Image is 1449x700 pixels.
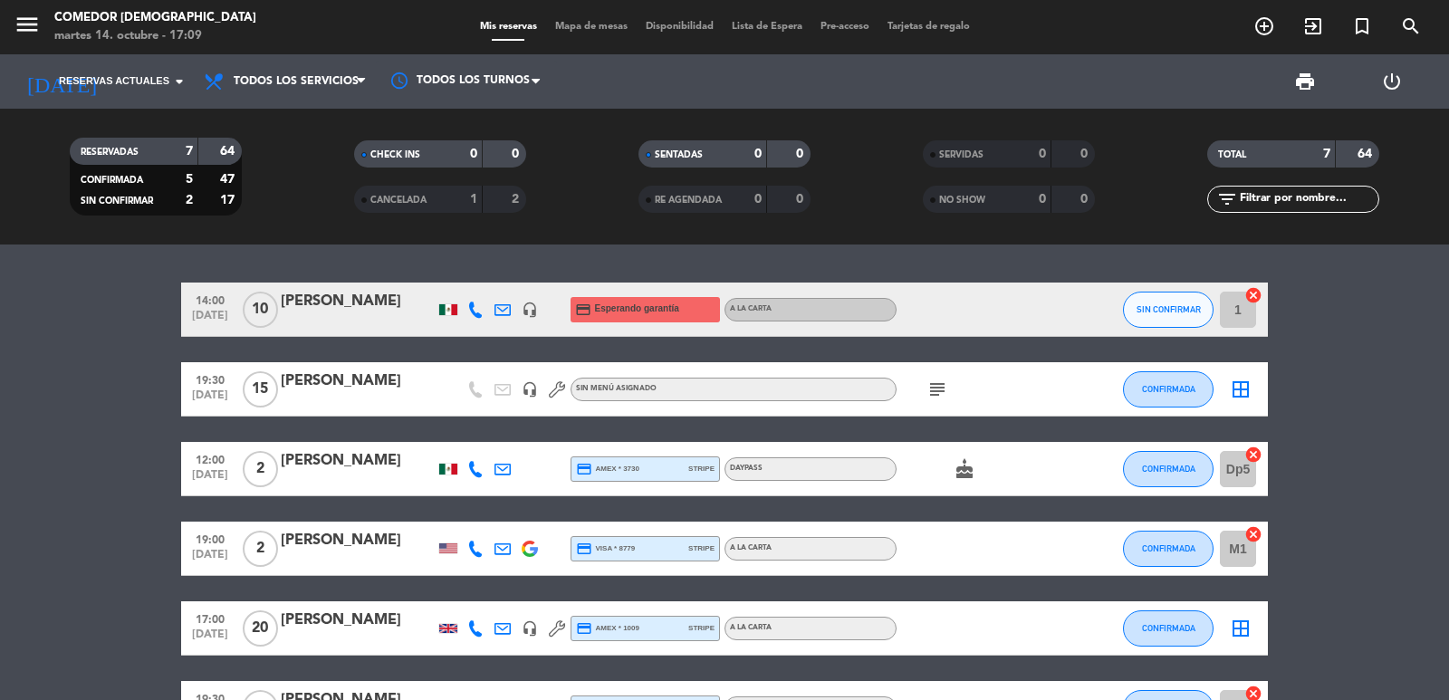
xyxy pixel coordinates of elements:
[688,542,715,554] span: stripe
[186,194,193,206] strong: 2
[939,196,985,205] span: NO SHOW
[926,379,948,400] i: subject
[576,620,592,637] i: credit_card
[1123,531,1214,567] button: CONFIRMADA
[59,73,169,90] span: Reservas actuales
[576,385,657,392] span: Sin menú asignado
[81,197,153,206] span: SIN CONFIRMAR
[730,544,772,551] span: A LA CARTA
[281,449,435,473] div: [PERSON_NAME]
[1253,15,1275,37] i: add_circle_outline
[1238,189,1378,209] input: Filtrar por nombre...
[220,173,238,186] strong: 47
[54,9,256,27] div: Comedor [DEMOGRAPHIC_DATA]
[281,369,435,393] div: [PERSON_NAME]
[512,148,523,160] strong: 0
[470,148,477,160] strong: 0
[1142,543,1195,553] span: CONFIRMADA
[281,290,435,313] div: [PERSON_NAME]
[470,193,477,206] strong: 1
[754,148,762,160] strong: 0
[234,75,359,88] span: Todos los servicios
[576,461,639,477] span: amex * 3730
[1240,11,1289,42] span: RESERVAR MESA
[220,145,238,158] strong: 64
[522,620,538,637] i: headset_mic
[243,531,278,567] span: 2
[954,458,975,480] i: cake
[81,148,139,157] span: RESERVADAS
[187,389,233,410] span: [DATE]
[1323,148,1330,160] strong: 7
[187,310,233,331] span: [DATE]
[1123,371,1214,408] button: CONFIRMADA
[1142,384,1195,394] span: CONFIRMADA
[1294,71,1316,92] span: print
[220,194,238,206] strong: 17
[1142,623,1195,633] span: CONFIRMADA
[1302,15,1324,37] i: exit_to_app
[730,465,763,472] span: DAYPASS
[688,463,715,475] span: stripe
[576,541,635,557] span: visa * 8779
[576,541,592,557] i: credit_card
[522,541,538,557] img: google-logo.png
[14,62,110,101] i: [DATE]
[1142,464,1195,474] span: CONFIRMADA
[939,150,984,159] span: SERVIDAS
[187,369,233,389] span: 19:30
[187,528,233,549] span: 19:00
[1218,150,1246,159] span: TOTAL
[281,609,435,632] div: [PERSON_NAME]
[1230,379,1252,400] i: border_all
[1400,15,1422,37] i: search
[81,176,143,185] span: CONFIRMADA
[281,529,435,552] div: [PERSON_NAME]
[754,193,762,206] strong: 0
[186,173,193,186] strong: 5
[243,451,278,487] span: 2
[1080,148,1091,160] strong: 0
[522,381,538,398] i: headset_mic
[1137,304,1201,314] span: SIN CONFIRMAR
[1244,525,1262,543] i: cancel
[723,22,811,32] span: Lista de Espera
[796,148,807,160] strong: 0
[187,448,233,469] span: 12:00
[878,22,979,32] span: Tarjetas de regalo
[595,302,679,316] span: Esperando garantía
[1216,188,1238,210] i: filter_list
[1289,11,1338,42] span: WALK IN
[186,145,193,158] strong: 7
[1244,286,1262,304] i: cancel
[1358,148,1376,160] strong: 64
[637,22,723,32] span: Disponibilidad
[522,302,538,318] i: headset_mic
[187,469,233,490] span: [DATE]
[575,302,591,318] i: credit_card
[655,150,703,159] span: SENTADAS
[1387,11,1435,42] span: BUSCAR
[655,196,722,205] span: RE AGENDADA
[796,193,807,206] strong: 0
[1338,11,1387,42] span: Reserva especial
[1123,292,1214,328] button: SIN CONFIRMAR
[187,289,233,310] span: 14:00
[1230,618,1252,639] i: border_all
[1039,148,1046,160] strong: 0
[370,196,427,205] span: CANCELADA
[730,305,772,312] span: A LA CARTA
[243,610,278,647] span: 20
[14,11,41,44] button: menu
[1351,15,1373,37] i: turned_in_not
[1123,451,1214,487] button: CONFIRMADA
[730,624,772,631] span: A LA CARTA
[243,371,278,408] span: 15
[576,620,639,637] span: amex * 1009
[54,27,256,45] div: martes 14. octubre - 17:09
[187,549,233,570] span: [DATE]
[471,22,546,32] span: Mis reservas
[168,71,190,92] i: arrow_drop_down
[1080,193,1091,206] strong: 0
[1123,610,1214,647] button: CONFIRMADA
